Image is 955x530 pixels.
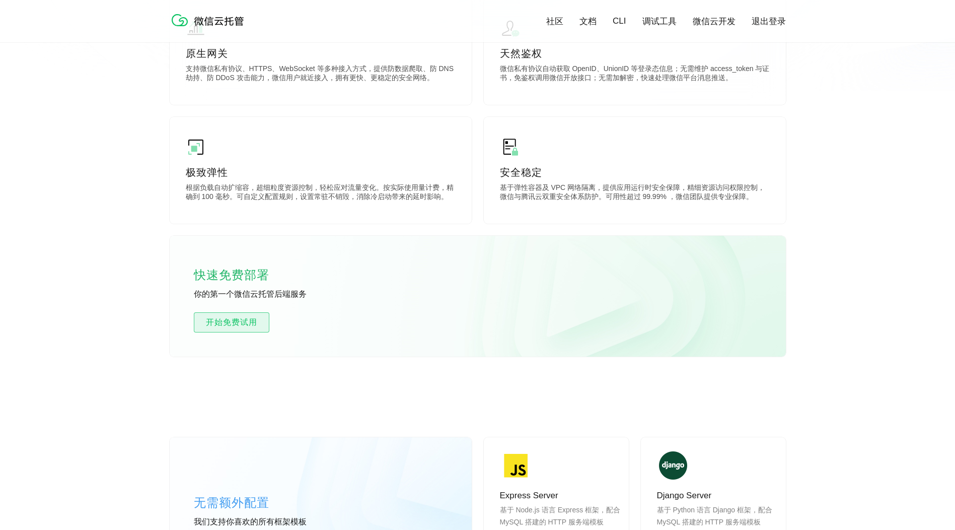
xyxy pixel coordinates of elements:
[170,10,250,30] img: 微信云托管
[194,517,345,528] p: 我们支持你喜欢的所有框架模板
[613,16,626,26] a: CLI
[500,183,770,204] p: 基于弹性容器及 VPC 网络隔离，提供应用运行时安全保障，精细资源访问权限控制，微信与腾讯云双重安全体系防护。可用性超过 99.99% ，微信团队提供专业保障。
[752,16,786,27] a: 退出登录
[500,490,621,502] p: Express Server
[657,490,778,502] p: Django Server
[194,289,345,300] p: 你的第一个微信云托管后端服务
[186,183,456,204] p: 根据负载自动扩缩容，超细粒度资源控制，轻松应对流量变化。按实际使用量计费，精确到 100 毫秒。可自定义配置规则，设置常驻不销毁，消除冷启动带来的延时影响。
[194,265,295,285] p: 快速免费部署
[186,46,456,60] p: 原生网关
[194,493,345,513] p: 无需额外配置
[642,16,677,27] a: 调试工具
[186,165,456,179] p: 极致弹性
[500,46,770,60] p: 天然鉴权
[170,23,250,32] a: 微信云托管
[186,64,456,85] p: 支持微信私有协议、HTTPS、WebSocket 等多种接入方式，提供防数据爬取、防 DNS 劫持、防 DDoS 攻击能力，微信用户就近接入，拥有更快、更稳定的安全网络。
[579,16,597,27] a: 文档
[500,64,770,85] p: 微信私有协议自动获取 OpenID、UnionID 等登录态信息；无需维护 access_token 与证书，免鉴权调用微信开放接口；无需加解密，快速处理微信平台消息推送。
[194,316,269,328] span: 开始免费试用
[693,16,736,27] a: 微信云开发
[500,165,770,179] p: 安全稳定
[546,16,563,27] a: 社区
